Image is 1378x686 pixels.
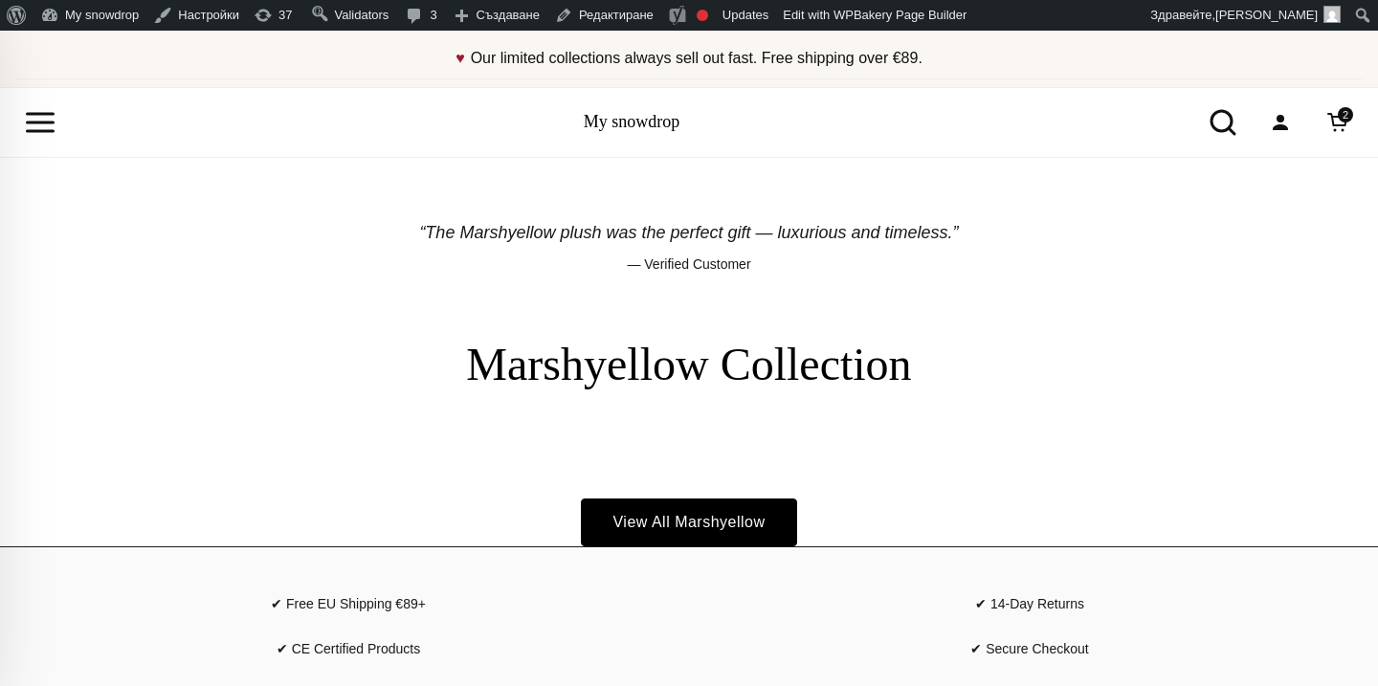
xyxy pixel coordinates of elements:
span: ♥ [456,50,465,66]
div: Announcement [15,38,1363,79]
button: Open search [1202,101,1244,144]
div: Focus keyphrase not set [697,10,708,21]
div: ✔ 14-Day Returns [700,593,1359,614]
a: Cart [1317,101,1359,144]
div: ✔ Secure Checkout [700,638,1359,659]
span: 2 [1338,107,1353,122]
span: [PERSON_NAME] [1215,8,1318,22]
div: ✔ Free EU Shipping €89+ [19,593,678,614]
button: Open menu [19,101,61,144]
div: ✔ CE Certified Products [19,638,678,659]
a: Account [1259,101,1301,144]
a: My snowdrop [584,112,680,131]
span: Our limited collections always sell out fast. Free shipping over €89. [471,50,922,66]
a: View All Marshyellow [581,498,796,546]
